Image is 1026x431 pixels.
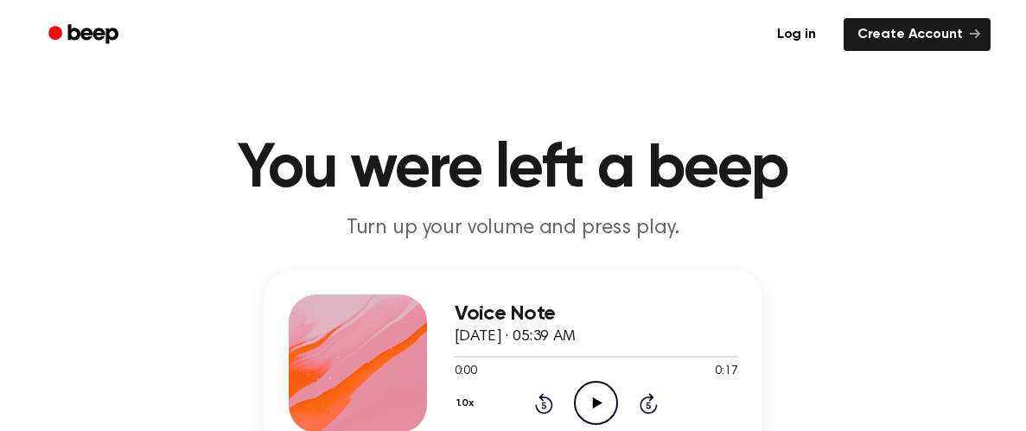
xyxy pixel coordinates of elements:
a: Create Account [844,18,991,51]
h3: Voice Note [455,302,738,326]
span: [DATE] · 05:39 AM [455,329,576,345]
h1: You were left a beep [71,138,956,200]
span: 0:17 [715,363,737,381]
p: Turn up your volume and press play. [182,214,845,243]
a: Log in [760,15,833,54]
a: Beep [36,18,134,52]
span: 0:00 [455,363,477,381]
button: 1.0x [455,389,481,418]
